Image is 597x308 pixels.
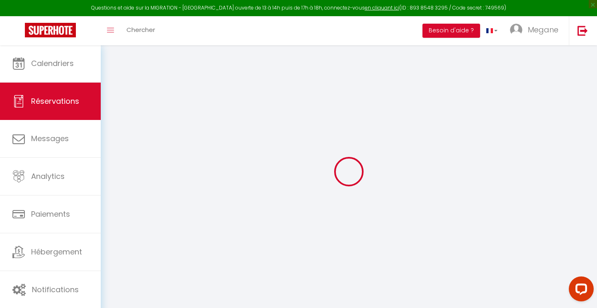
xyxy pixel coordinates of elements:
[528,24,558,35] span: Megane
[25,23,76,37] img: Super Booking
[31,96,79,106] span: Réservations
[31,209,70,219] span: Paiements
[31,58,74,68] span: Calendriers
[31,171,65,181] span: Analytics
[422,24,480,38] button: Besoin d'aide ?
[32,284,79,295] span: Notifications
[120,16,161,45] a: Chercher
[510,24,522,36] img: ...
[365,4,399,11] a: en cliquant ici
[504,16,569,45] a: ... Megane
[562,273,597,308] iframe: LiveChat chat widget
[31,247,82,257] span: Hébergement
[31,133,69,144] span: Messages
[126,25,155,34] span: Chercher
[578,25,588,36] img: logout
